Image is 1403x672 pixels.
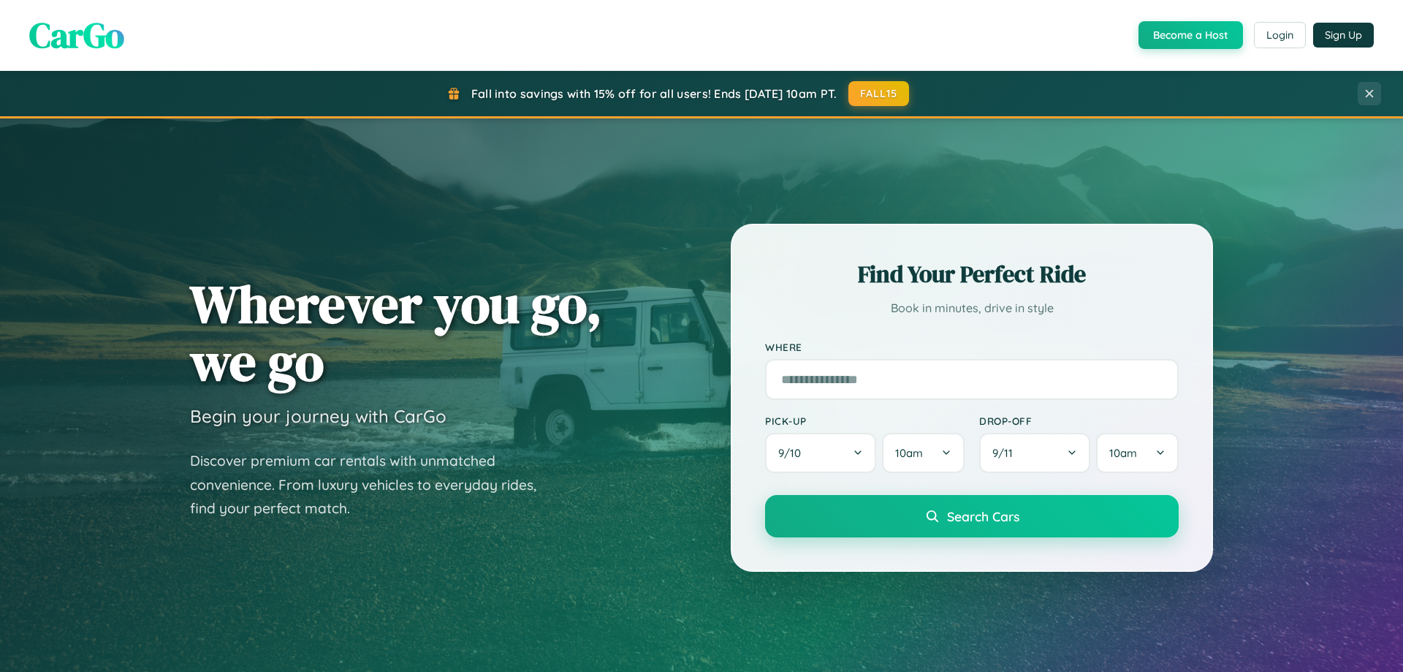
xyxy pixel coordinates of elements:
[1109,446,1137,460] span: 10am
[765,495,1179,537] button: Search Cars
[1096,433,1179,473] button: 10am
[992,446,1020,460] span: 9 / 11
[1313,23,1374,48] button: Sign Up
[1254,22,1306,48] button: Login
[765,415,965,427] label: Pick-up
[765,258,1179,290] h2: Find Your Perfect Ride
[778,446,808,460] span: 9 / 10
[765,341,1179,353] label: Where
[947,508,1019,524] span: Search Cars
[979,433,1090,473] button: 9/11
[190,405,446,427] h3: Begin your journey with CarGo
[190,449,555,521] p: Discover premium car rentals with unmatched convenience. From luxury vehicles to everyday rides, ...
[848,81,910,106] button: FALL15
[882,433,965,473] button: 10am
[471,86,837,101] span: Fall into savings with 15% off for all users! Ends [DATE] 10am PT.
[1138,21,1243,49] button: Become a Host
[190,275,602,390] h1: Wherever you go, we go
[29,11,124,59] span: CarGo
[765,433,876,473] button: 9/10
[979,415,1179,427] label: Drop-off
[765,298,1179,319] p: Book in minutes, drive in style
[895,446,923,460] span: 10am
